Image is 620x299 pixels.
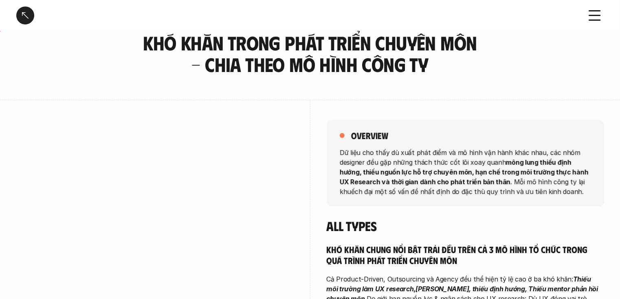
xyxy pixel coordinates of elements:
[414,285,416,293] strong: ,
[340,158,590,186] strong: mông lung thiếu định hướng, thiếu nguồn lực hỗ trợ chuyên môn, hạn chế trong môi trường thực hành...
[327,218,604,234] h4: All Types
[327,244,604,266] h5: Khó khăn chung nổi bật trải đều trên cả 3 mô hình tổ chức trong quá trình phát triển chuyên môn
[137,32,483,75] h3: Khó khăn trong phát triển chuyên môn - Chia theo mô hình công ty
[351,130,388,141] h5: overview
[327,275,593,293] strong: Thiếu môi trường làm UX research
[340,147,591,196] p: Dữ liệu cho thấy dù xuất phát điểm và mô hình vận hành khác nhau, các nhóm designer đều gặp những...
